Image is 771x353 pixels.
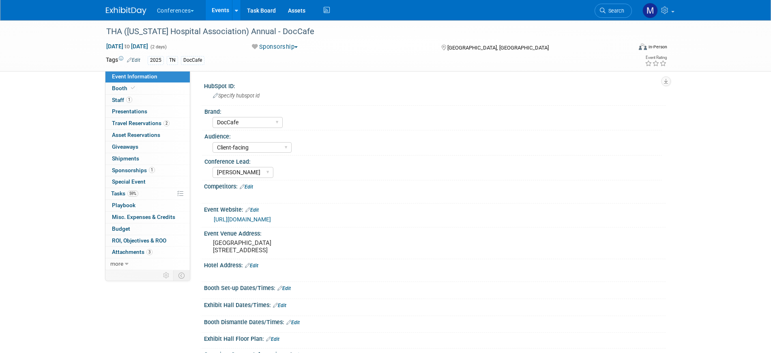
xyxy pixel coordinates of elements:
[277,286,291,291] a: Edit
[163,120,170,126] span: 2
[112,249,152,255] span: Attachments
[112,132,160,138] span: Asset Reservations
[112,108,147,115] span: Presentations
[112,85,137,91] span: Booth
[273,303,286,308] a: Edit
[106,43,148,50] span: [DATE] [DATE]
[105,95,190,106] a: Staff1
[103,24,620,39] div: THA ([US_STATE] Hospital Association) Annual - DocCafe
[105,247,190,258] a: Attachments3
[447,45,549,51] span: [GEOGRAPHIC_DATA], [GEOGRAPHIC_DATA]
[105,118,190,129] a: Travel Reservations2
[214,216,271,223] a: [URL][DOMAIN_NAME]
[105,71,190,82] a: Event Information
[110,260,123,267] span: more
[112,155,139,162] span: Shipments
[159,270,174,281] td: Personalize Event Tab Strip
[642,3,658,18] img: Marygrace LeGros
[648,44,667,50] div: In-Person
[105,106,190,117] a: Presentations
[204,259,666,270] div: Hotel Address:
[126,97,132,103] span: 1
[111,190,138,197] span: Tasks
[204,227,666,238] div: Event Venue Address:
[245,263,258,269] a: Edit
[173,270,190,281] td: Toggle Event Tabs
[149,167,155,173] span: 1
[213,239,387,254] pre: [GEOGRAPHIC_DATA] [STREET_ADDRESS]
[112,73,157,80] span: Event Information
[112,225,130,232] span: Budget
[213,93,260,99] span: Specify hubspot id
[645,56,667,60] div: Event Rating
[127,191,138,197] span: 59%
[112,120,170,126] span: Travel Reservations
[105,130,190,141] a: Asset Reservations
[123,43,131,50] span: to
[639,43,647,50] img: Format-Inperson.png
[105,258,190,270] a: more
[105,235,190,247] a: ROI, Objectives & ROO
[106,56,140,65] td: Tags
[204,80,666,90] div: HubSpot ID:
[286,320,300,325] a: Edit
[245,207,259,213] a: Edit
[204,299,666,310] div: Exhibit Hall Dates/Times:
[146,249,152,255] span: 3
[112,214,175,220] span: Misc. Expenses & Credits
[105,176,190,188] a: Special Event
[249,43,301,51] button: Sponsorship
[204,282,666,292] div: Booth Set-up Dates/Times:
[105,212,190,223] a: Misc. Expenses & Credits
[148,56,164,65] div: 2025
[204,204,666,214] div: Event Website:
[204,156,662,166] div: Conference Lead:
[584,42,668,54] div: Event Format
[112,202,135,208] span: Playbook
[105,188,190,199] a: Tasks59%
[204,180,666,191] div: Competitors:
[112,97,132,103] span: Staff
[105,153,190,165] a: Shipments
[105,200,190,211] a: Playbook
[105,141,190,153] a: Giveaways
[266,336,279,342] a: Edit
[112,143,138,150] span: Giveaways
[167,56,178,65] div: TN
[204,106,662,116] div: Brand:
[204,130,662,141] div: Audience:
[606,8,624,14] span: Search
[112,178,146,185] span: Special Event
[595,4,632,18] a: Search
[112,237,166,244] span: ROI, Objectives & ROO
[127,57,140,63] a: Edit
[106,7,146,15] img: ExhibitDay
[204,333,666,343] div: Exhibit Hall Floor Plan:
[112,167,155,173] span: Sponsorships
[105,165,190,176] a: Sponsorships1
[150,44,167,50] span: (2 days)
[240,184,253,190] a: Edit
[131,86,135,90] i: Booth reservation complete
[204,316,666,327] div: Booth Dismantle Dates/Times:
[105,223,190,235] a: Budget
[181,56,204,65] div: DocCafe
[105,83,190,94] a: Booth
